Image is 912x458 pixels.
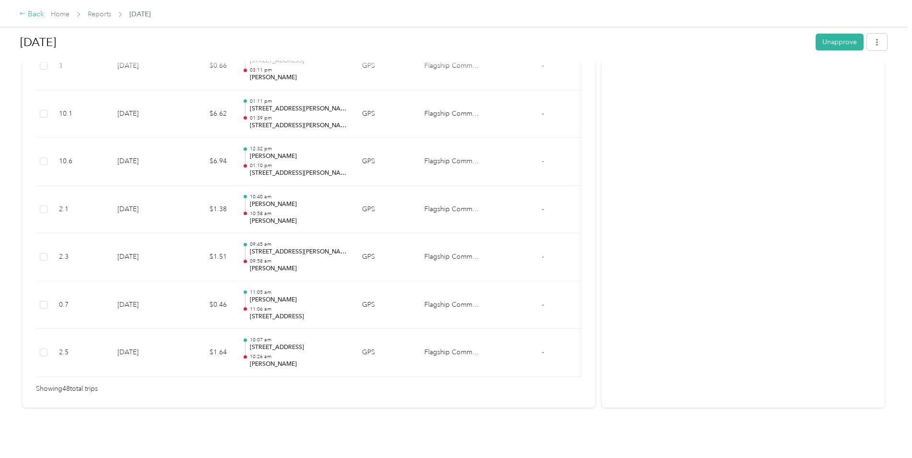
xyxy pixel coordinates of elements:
[250,67,347,73] p: 03:11 pm
[177,233,234,281] td: $1.51
[542,253,544,261] span: -
[250,241,347,248] p: 09:45 am
[110,90,177,138] td: [DATE]
[542,109,544,118] span: -
[250,73,347,82] p: [PERSON_NAME]
[250,105,347,113] p: [STREET_ADDRESS][PERSON_NAME]
[816,34,864,50] button: Unapprove
[354,329,417,377] td: GPS
[110,186,177,234] td: [DATE]
[177,329,234,377] td: $1.64
[417,90,489,138] td: Flagship Communities
[110,138,177,186] td: [DATE]
[250,169,347,178] p: [STREET_ADDRESS][PERSON_NAME]
[250,200,347,209] p: [PERSON_NAME]
[542,205,544,213] span: -
[250,296,347,304] p: [PERSON_NAME]
[417,329,489,377] td: Flagship Communities
[354,90,417,138] td: GPS
[250,217,347,226] p: [PERSON_NAME]
[250,98,347,105] p: 01:11 pm
[250,306,347,313] p: 11:06 am
[51,10,70,18] a: Home
[51,90,110,138] td: 10.1
[51,281,110,329] td: 0.7
[177,186,234,234] td: $1.38
[354,138,417,186] td: GPS
[51,138,110,186] td: 10.6
[542,348,544,356] span: -
[858,404,912,458] iframe: Everlance-gr Chat Button Frame
[250,360,347,369] p: [PERSON_NAME]
[110,233,177,281] td: [DATE]
[354,186,417,234] td: GPS
[250,265,347,273] p: [PERSON_NAME]
[250,337,347,343] p: 10:07 am
[88,10,111,18] a: Reports
[250,289,347,296] p: 11:05 am
[250,193,347,200] p: 10:40 am
[51,329,110,377] td: 2.5
[129,9,151,19] span: [DATE]
[250,162,347,169] p: 01:10 pm
[51,186,110,234] td: 2.1
[250,115,347,121] p: 01:39 pm
[542,157,544,165] span: -
[250,258,347,265] p: 09:58 am
[110,329,177,377] td: [DATE]
[250,353,347,360] p: 10:26 am
[177,281,234,329] td: $0.46
[177,90,234,138] td: $6.62
[250,313,347,321] p: [STREET_ADDRESS]
[110,281,177,329] td: [DATE]
[19,9,44,20] div: Back
[250,145,347,152] p: 12:32 pm
[250,210,347,217] p: 10:58 am
[417,233,489,281] td: Flagship Communities
[250,121,347,130] p: [STREET_ADDRESS][PERSON_NAME]
[36,384,98,394] span: Showing 48 total trips
[417,186,489,234] td: Flagship Communities
[417,138,489,186] td: Flagship Communities
[177,138,234,186] td: $6.94
[250,152,347,161] p: [PERSON_NAME]
[417,281,489,329] td: Flagship Communities
[250,248,347,256] p: [STREET_ADDRESS][PERSON_NAME]
[51,233,110,281] td: 2.3
[20,31,809,54] h1: Aug 2025
[250,343,347,352] p: [STREET_ADDRESS]
[542,301,544,309] span: -
[354,281,417,329] td: GPS
[354,233,417,281] td: GPS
